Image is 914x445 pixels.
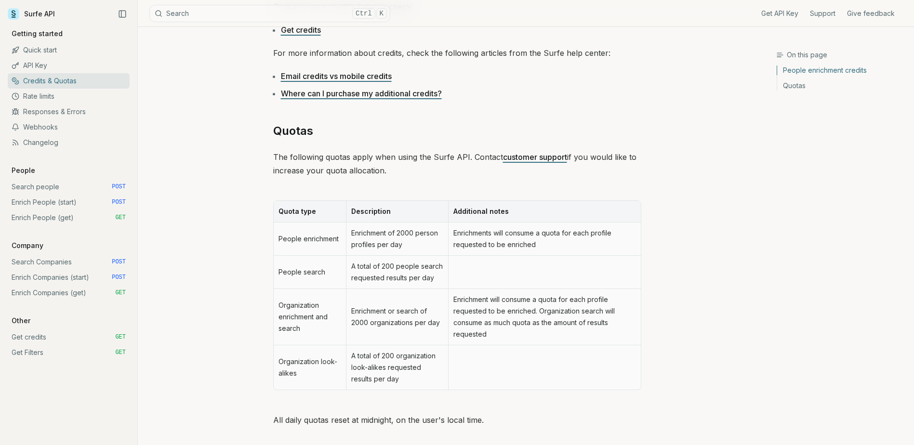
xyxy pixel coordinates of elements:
a: Enrich Companies (get) GET [8,285,130,301]
span: GET [115,349,126,356]
h3: On this page [776,50,906,60]
a: Responses & Errors [8,104,130,119]
a: Support [810,9,835,18]
kbd: K [376,8,387,19]
a: Give feedback [847,9,895,18]
a: Search people POST [8,179,130,195]
a: Enrich People (get) GET [8,210,130,225]
p: For more information about credits, check the following articles from the Surfe help center: [273,46,641,60]
a: Get credits GET [8,329,130,345]
button: SearchCtrlK [149,5,390,22]
span: POST [112,274,126,281]
th: Quota type [274,201,346,222]
a: Changelog [8,135,130,150]
kbd: Ctrl [352,8,375,19]
a: Rate limits [8,89,130,104]
td: Enrichment will consume a quota for each profile requested to be enriched. Organization search wi... [448,289,640,345]
span: POST [112,258,126,266]
p: Company [8,241,47,250]
td: Enrichments will consume a quota for each profile requested to be enriched [448,222,640,256]
a: Get credits [281,25,321,35]
span: GET [115,289,126,297]
p: The following quotas apply when using the Surfe API. Contact if you would like to increase your q... [273,150,641,177]
p: People [8,166,39,175]
a: Enrich Companies (start) POST [8,270,130,285]
p: Getting started [8,29,66,39]
a: Where can I purchase my additional credits? [281,89,442,98]
th: Description [346,201,448,222]
td: Enrichment of 2000 person profiles per day [346,222,448,256]
td: Enrichment or search of 2000 organizations per day [346,289,448,345]
td: Organization enrichment and search [274,289,346,345]
a: Quotas [777,78,906,91]
button: Collapse Sidebar [115,7,130,21]
a: Email credits vs mobile credits [281,71,392,81]
th: Additional notes [448,201,640,222]
a: People enrichment credits [777,65,906,78]
span: POST [112,198,126,206]
a: Get Filters GET [8,345,130,360]
a: Credits & Quotas [8,73,130,89]
a: Quotas [273,123,313,139]
a: Surfe API [8,7,55,21]
a: Webhooks [8,119,130,135]
p: All daily quotas reset at midnight, on the user's local time. [273,413,641,427]
td: People enrichment [274,222,346,256]
p: Other [8,316,34,326]
a: Search Companies POST [8,254,130,270]
td: Organization look-alikes [274,345,346,390]
a: customer support [503,152,567,162]
a: API Key [8,58,130,73]
td: A total of 200 people search requested results per day [346,256,448,289]
td: A total of 200 organization look-alikes requested results per day [346,345,448,390]
a: Quick start [8,42,130,58]
span: GET [115,333,126,341]
span: GET [115,214,126,222]
a: Enrich People (start) POST [8,195,130,210]
td: People search [274,256,346,289]
a: Get API Key [761,9,798,18]
span: POST [112,183,126,191]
